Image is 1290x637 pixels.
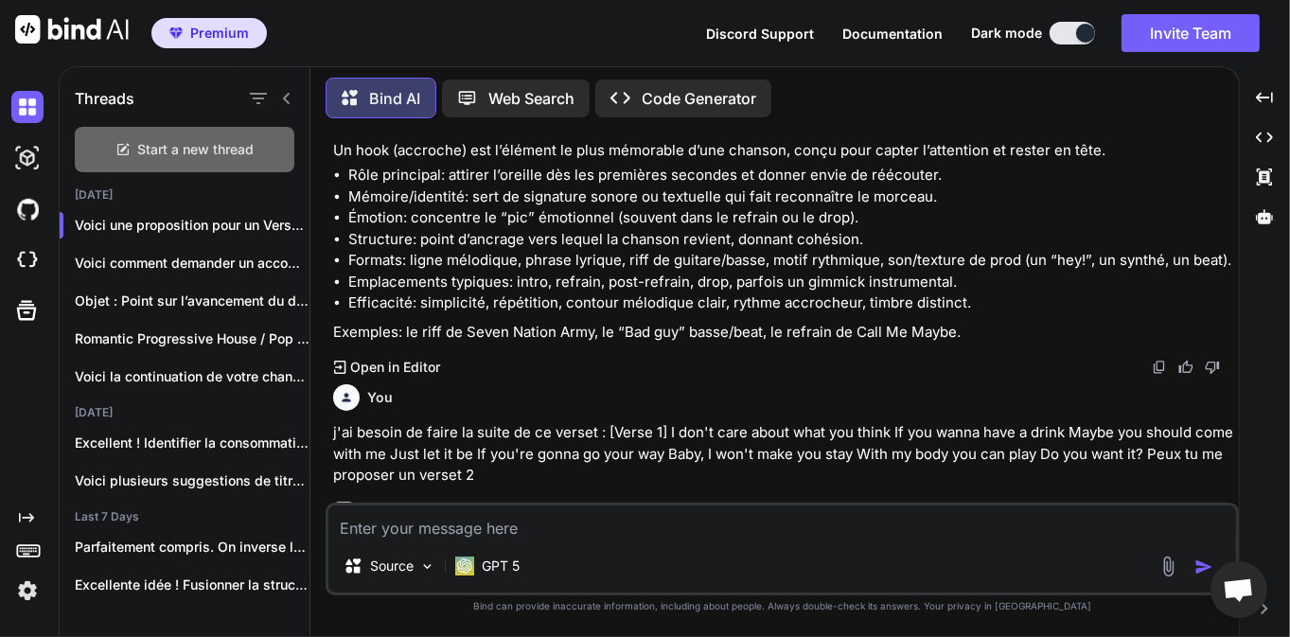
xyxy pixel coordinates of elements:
span: Premium [190,24,249,43]
p: Bind can provide inaccurate information, including about people. Always double-check its answers.... [326,599,1239,613]
img: Pick Models [419,558,435,575]
img: dislike [1205,360,1220,375]
img: darkAi-studio [11,142,44,174]
li: Emplacements typiques: intro, refrain, post-refrain, drop, parfois un gimmick instrumental. [348,272,1235,293]
li: Mémoire/identité: sert de signature sonore ou textuelle qui fait reconnaître le morceau. [348,186,1235,208]
p: Romantic Progressive House / Pop Dance (... [75,329,309,348]
p: Source [370,557,414,575]
p: Excellent ! Identifier la consommation par thread... [75,434,309,452]
img: copy [1152,360,1167,375]
img: like [1178,360,1193,375]
button: Documentation [842,24,943,44]
h2: Last 7 Days [60,509,309,524]
p: Un hook (accroche) est l’élément le plus mémorable d’une chanson, conçu pour capter l’attention e... [333,140,1235,162]
li: Efficacité: simplicité, répétition, contour mélodique clair, rythme accrocheur, timbre distinct. [348,292,1235,314]
p: Parfaitement compris. On inverse la recette :... [75,538,309,557]
p: j'ai besoin de faire la suite de ce verset : [Verse 1] I don't care about what you think If you w... [333,422,1235,487]
div: Ouvrir le chat [1210,561,1267,618]
p: Voici la continuation de votre chanson adaptée... [75,367,309,386]
img: icon [1194,557,1213,576]
span: Discord Support [706,26,814,42]
img: cloudideIcon [11,244,44,276]
span: Start a new thread [138,140,255,159]
li: Émotion: concentre le “pic” émotionnel (souvent dans le refrain ou le drop). [348,207,1235,229]
button: Invite Team [1122,14,1260,52]
img: darkChat [11,91,44,123]
p: Objet : Point sur l’avancement du dossie... [75,292,309,310]
p: Bind AI [369,87,420,110]
li: Formats: ligne mélodique, phrase lyrique, riff de guitare/basse, motif rythmique, son/texture de ... [348,250,1235,272]
img: settings [11,575,44,607]
img: premium [169,27,183,39]
img: attachment [1157,556,1179,577]
p: Web Search [488,87,574,110]
p: Code Generator [642,87,756,110]
button: Discord Support [706,24,814,44]
h2: Last Month [60,613,309,628]
img: Bind AI [15,15,129,44]
li: Structure: point d’ancrage vers lequel la chanson revient, donnant cohésion. [348,229,1235,251]
p: Excellente idée ! Fusionner la structure hypnotique... [75,575,309,594]
span: Documentation [842,26,943,42]
img: GPT 5 [455,557,474,575]
p: Open in Editor [350,358,440,377]
p: Exemples: le riff de Seven Nation Army, le “Bad guy” basse/beat, le refrain de Call Me Maybe. [333,322,1235,344]
h1: Threads [75,87,134,110]
button: premiumPremium [151,18,267,48]
li: Rôle principal: attirer l’oreille dès les premières secondes et donner envie de réécouter. [348,165,1235,186]
p: Voici comment demander un accompagnement... [75,254,309,273]
h2: [DATE] [60,187,309,203]
p: Voici une proposition pour un Verse 2: ... [75,216,309,235]
h6: You [367,388,393,407]
img: githubDark [11,193,44,225]
p: GPT 5 [482,557,520,575]
p: Voici plusieurs suggestions de titres basées sur... [75,471,309,490]
h2: [DATE] [60,405,309,420]
span: Dark mode [971,24,1042,43]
